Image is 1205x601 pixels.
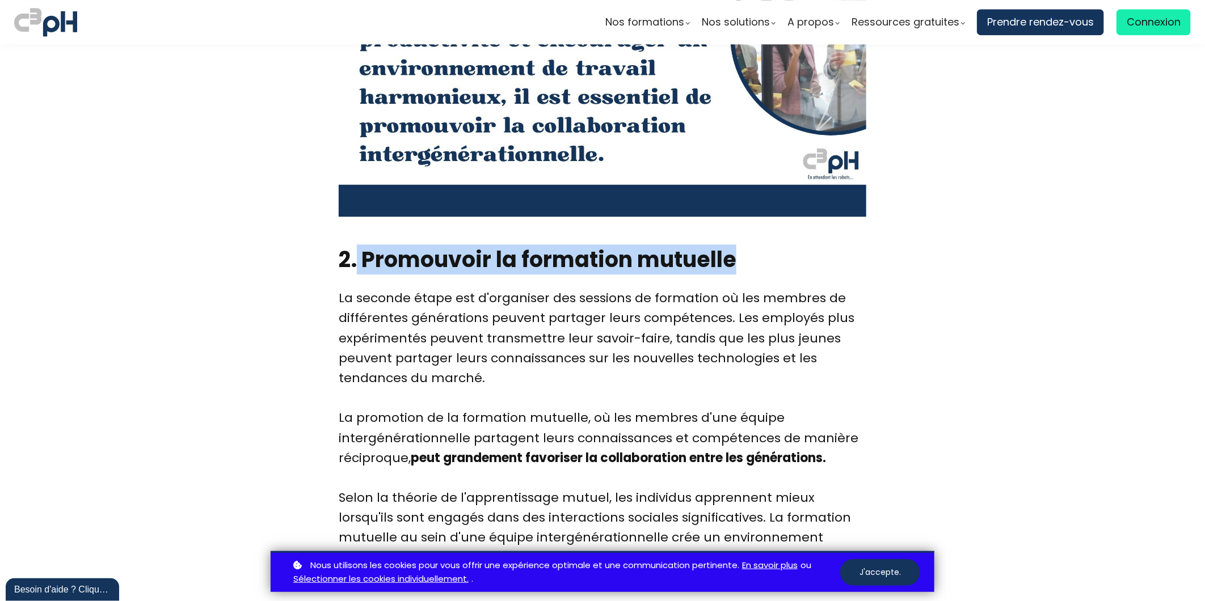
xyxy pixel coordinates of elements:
[987,14,1094,31] span: Prendre rendez-vous
[290,558,840,587] p: ou .
[6,576,121,601] iframe: chat widget
[702,14,770,31] span: Nos solutions
[1116,9,1191,35] a: Connexion
[852,14,959,31] span: Ressources gratuites
[339,245,866,274] h2: 2. Promouvoir la formation mutuelle
[840,559,920,586] button: J'accepte.
[310,558,739,573] span: Nous utilisons les cookies pour vous offrir une expérience optimale et une communication pertinente.
[339,549,842,586] strong: où les membres peuvent partager et acquérir des compétences les uns des autres.
[977,9,1104,35] a: Prendre rendez-vous
[1127,14,1181,31] span: Connexion
[605,14,684,31] span: Nos formations
[787,14,834,31] span: A propos
[293,572,469,586] a: Sélectionner les cookies individuellement.
[742,558,798,573] a: En savoir plus
[411,449,826,467] strong: peut grandement favoriser la collaboration entre les générations.
[14,6,77,39] img: logo C3PH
